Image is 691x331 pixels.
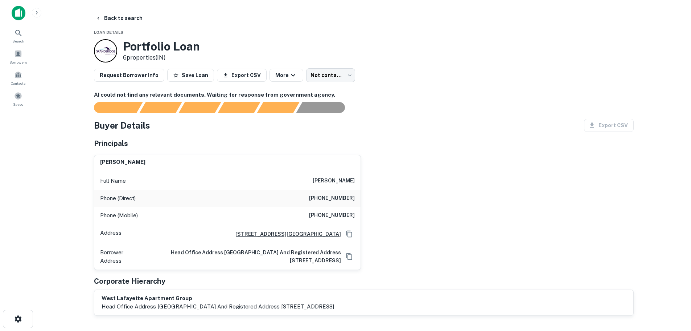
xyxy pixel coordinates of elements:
p: Phone (Mobile) [100,211,138,220]
button: Back to search [92,12,145,25]
span: Contacts [11,80,25,86]
h3: Portfolio Loan [123,40,200,53]
span: Borrowers [9,59,27,65]
a: head office address [GEOGRAPHIC_DATA] and registered address [STREET_ADDRESS] [143,249,341,265]
div: Documents found, AI parsing details... [178,102,221,113]
div: Principals found, still searching for contact information. This may take time... [257,102,299,113]
h5: Principals [94,138,128,149]
p: head office address [GEOGRAPHIC_DATA] and registered address [STREET_ADDRESS] [102,302,334,311]
h6: AI could not find any relevant documents. Waiting for response from government agency. [94,91,634,99]
img: capitalize-icon.png [12,6,25,20]
button: Copy Address [344,251,355,262]
h6: [PERSON_NAME] [100,158,145,166]
button: More [270,69,303,82]
p: Full Name [100,177,126,185]
button: Save Loan [167,69,214,82]
iframe: Chat Widget [655,273,691,308]
h4: Buyer Details [94,119,150,132]
a: Search [2,26,34,45]
div: Not contacted [306,68,355,82]
span: Search [12,38,24,44]
a: Saved [2,89,34,109]
button: Copy Address [344,229,355,239]
a: Borrowers [2,47,34,66]
div: AI fulfillment process complete. [296,102,354,113]
a: [STREET_ADDRESS][GEOGRAPHIC_DATA] [230,230,341,238]
div: Your request is received and processing... [139,102,182,113]
h5: Corporate Hierarchy [94,276,165,287]
h6: [PHONE_NUMBER] [309,194,355,203]
h6: [PERSON_NAME] [313,177,355,185]
span: Saved [13,101,24,107]
div: Sending borrower request to AI... [85,102,140,113]
button: Request Borrower Info [94,69,164,82]
h6: west lafayette apartment group [102,294,334,303]
a: Contacts [2,68,34,88]
p: 6 properties (IN) [123,53,200,62]
div: Principals found, AI now looking for contact information... [218,102,260,113]
button: Export CSV [217,69,267,82]
p: Address [100,229,122,239]
h6: [PHONE_NUMBER] [309,211,355,220]
span: Loan Details [94,30,123,35]
p: Borrower Address [100,248,140,265]
p: Phone (Direct) [100,194,136,203]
